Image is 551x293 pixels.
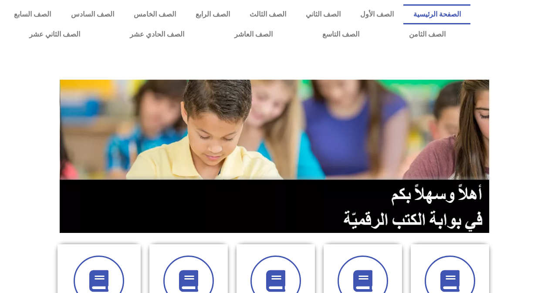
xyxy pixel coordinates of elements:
a: الصفحة الرئيسية [403,4,470,24]
a: الصف الأول [350,4,403,24]
a: الصف الثاني عشر [4,24,105,44]
a: الصف الثاني [296,4,350,24]
a: الصف السابع [4,4,61,24]
a: الصف الخامس [124,4,186,24]
a: الصف السادس [61,4,124,24]
a: الصف الثالث [240,4,296,24]
a: الصف الحادي عشر [105,24,209,44]
a: الصف الثامن [384,24,470,44]
a: الصف الرابع [186,4,240,24]
a: الصف العاشر [210,24,297,44]
a: الصف التاسع [297,24,384,44]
